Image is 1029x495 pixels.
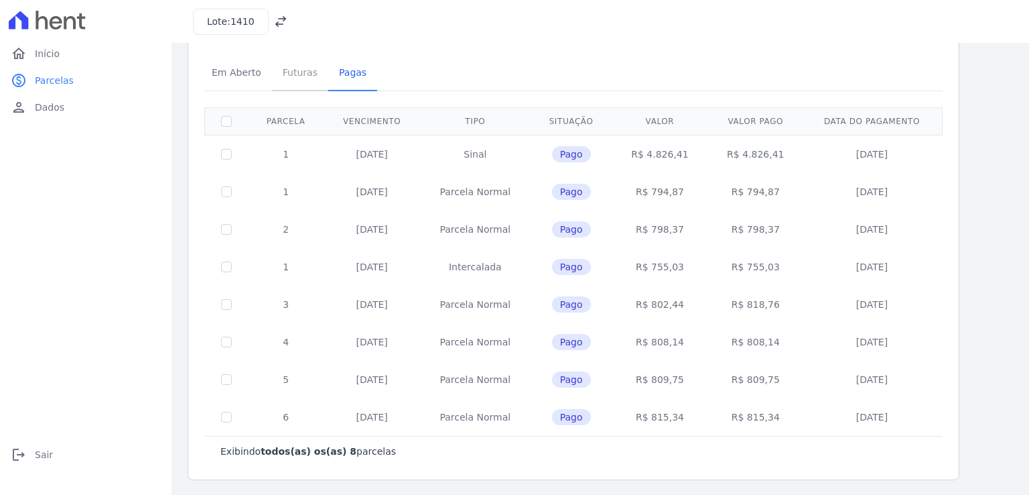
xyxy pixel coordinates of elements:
[420,323,531,361] td: Parcela Normal
[5,94,166,121] a: personDados
[552,221,591,237] span: Pago
[221,224,232,235] input: Só é possível selecionar pagamentos em aberto
[707,135,803,173] td: R$ 4.826,41
[248,173,324,211] td: 1
[612,173,708,211] td: R$ 794,87
[324,107,420,135] th: Vencimento
[324,248,420,286] td: [DATE]
[420,248,531,286] td: Intercalada
[5,67,166,94] a: paidParcelas
[803,135,941,173] td: [DATE]
[420,173,531,211] td: Parcela Normal
[248,135,324,173] td: 1
[707,248,803,286] td: R$ 755,03
[803,211,941,248] td: [DATE]
[707,361,803,398] td: R$ 809,75
[324,323,420,361] td: [DATE]
[221,299,232,310] input: Só é possível selecionar pagamentos em aberto
[420,107,531,135] th: Tipo
[11,72,27,89] i: paid
[261,446,356,457] b: todos(as) os(as) 8
[612,398,708,436] td: R$ 815,34
[35,101,64,114] span: Dados
[248,248,324,286] td: 1
[612,248,708,286] td: R$ 755,03
[248,323,324,361] td: 4
[5,40,166,67] a: homeInício
[420,361,531,398] td: Parcela Normal
[803,107,941,135] th: Data do pagamento
[248,286,324,323] td: 3
[803,173,941,211] td: [DATE]
[230,16,255,27] span: 1410
[275,59,326,86] span: Futuras
[221,374,232,385] input: Só é possível selecionar pagamentos em aberto
[420,398,531,436] td: Parcela Normal
[420,211,531,248] td: Parcela Normal
[552,259,591,275] span: Pago
[612,107,708,135] th: Valor
[531,107,612,135] th: Situação
[552,184,591,200] span: Pago
[552,334,591,350] span: Pago
[707,107,803,135] th: Valor pago
[35,47,60,60] span: Início
[612,361,708,398] td: R$ 809,75
[552,146,591,162] span: Pago
[420,135,531,173] td: Sinal
[248,398,324,436] td: 6
[707,323,803,361] td: R$ 808,14
[221,262,232,272] input: Só é possível selecionar pagamentos em aberto
[707,286,803,323] td: R$ 818,76
[552,409,591,425] span: Pago
[324,361,420,398] td: [DATE]
[11,447,27,463] i: logout
[707,173,803,211] td: R$ 794,87
[35,448,53,461] span: Sair
[248,361,324,398] td: 5
[201,56,272,91] a: Em Aberto
[204,59,269,86] span: Em Aberto
[207,15,255,29] h3: Lote:
[221,149,232,160] input: Só é possível selecionar pagamentos em aberto
[272,56,328,91] a: Futuras
[324,173,420,211] td: [DATE]
[803,248,941,286] td: [DATE]
[420,286,531,323] td: Parcela Normal
[35,74,74,87] span: Parcelas
[707,398,803,436] td: R$ 815,34
[324,398,420,436] td: [DATE]
[221,412,232,423] input: Só é possível selecionar pagamentos em aberto
[248,107,324,135] th: Parcela
[803,398,941,436] td: [DATE]
[324,135,420,173] td: [DATE]
[328,56,377,91] a: Pagas
[803,286,941,323] td: [DATE]
[612,286,708,323] td: R$ 802,44
[707,211,803,248] td: R$ 798,37
[5,441,166,468] a: logoutSair
[612,323,708,361] td: R$ 808,14
[11,99,27,115] i: person
[552,296,591,313] span: Pago
[324,286,420,323] td: [DATE]
[220,445,396,458] p: Exibindo parcelas
[324,211,420,248] td: [DATE]
[552,372,591,388] span: Pago
[248,211,324,248] td: 2
[803,323,941,361] td: [DATE]
[803,361,941,398] td: [DATE]
[612,135,708,173] td: R$ 4.826,41
[612,211,708,248] td: R$ 798,37
[221,186,232,197] input: Só é possível selecionar pagamentos em aberto
[331,59,374,86] span: Pagas
[11,46,27,62] i: home
[221,337,232,347] input: Só é possível selecionar pagamentos em aberto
